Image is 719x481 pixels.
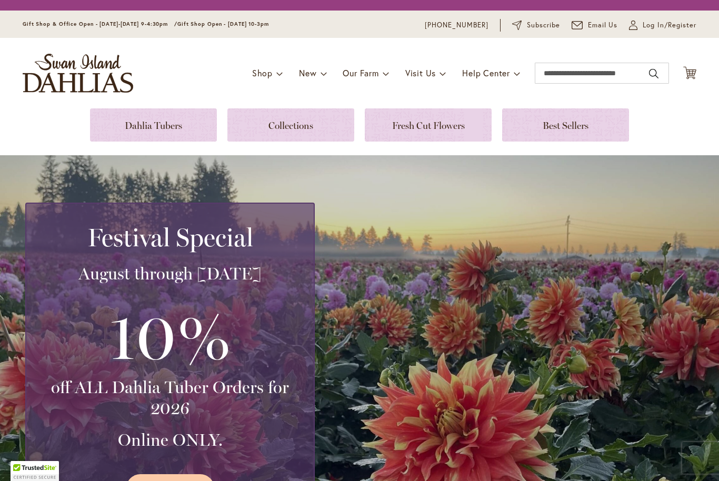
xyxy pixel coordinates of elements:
a: store logo [23,54,133,93]
span: Subscribe [527,20,560,31]
span: Our Farm [343,67,378,78]
a: Log In/Register [629,20,696,31]
button: Search [649,65,658,82]
span: New [299,67,316,78]
h3: Online ONLY. [39,429,301,450]
h3: off ALL Dahlia Tuber Orders for 2026 [39,377,301,419]
h3: 10% [39,295,301,377]
a: Email Us [572,20,618,31]
span: Gift Shop Open - [DATE] 10-3pm [177,21,269,27]
span: Gift Shop & Office Open - [DATE]-[DATE] 9-4:30pm / [23,21,177,27]
a: [PHONE_NUMBER] [425,20,488,31]
span: Visit Us [405,67,436,78]
span: Email Us [588,20,618,31]
a: Subscribe [512,20,560,31]
span: Log In/Register [643,20,696,31]
h3: August through [DATE] [39,263,301,284]
span: Shop [252,67,273,78]
h2: Festival Special [39,223,301,252]
span: Help Center [462,67,510,78]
